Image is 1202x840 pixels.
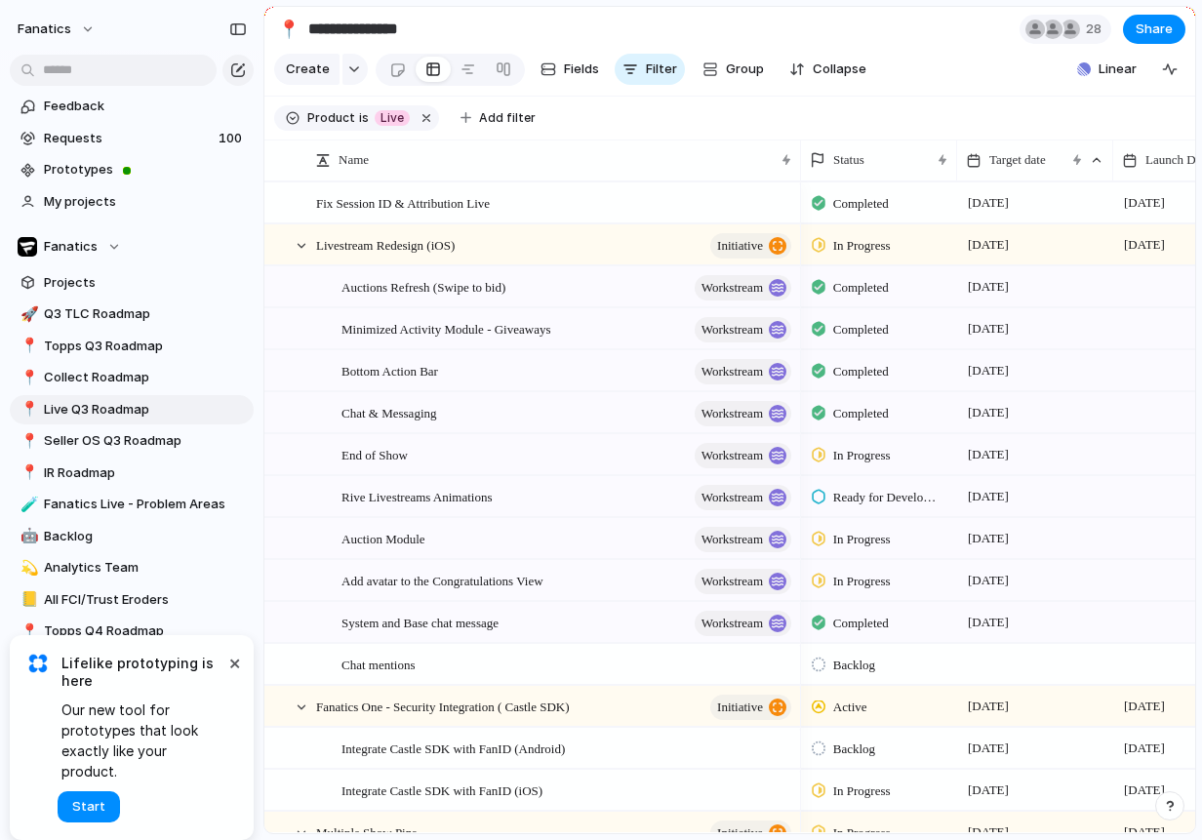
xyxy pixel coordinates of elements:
[963,275,1014,299] span: [DATE]
[274,54,340,85] button: Create
[72,797,105,817] span: Start
[833,614,889,633] span: Completed
[833,530,891,549] span: In Progress
[286,60,330,79] span: Create
[695,611,791,636] button: workstream
[695,401,791,426] button: workstream
[18,337,37,356] button: 📍
[44,192,247,212] span: My projects
[10,459,254,488] a: 📍IR Roadmap
[18,527,37,546] button: 🤖
[833,781,891,801] span: In Progress
[695,275,791,300] button: workstream
[44,337,247,356] span: Topps Q3 Roadmap
[833,488,941,507] span: Ready for Development
[833,362,889,381] span: Completed
[222,651,246,674] button: Dismiss
[10,332,254,361] div: 📍Topps Q3 Roadmap
[10,426,254,456] a: 📍Seller OS Q3 Roadmap
[278,16,300,42] div: 📍
[963,569,1014,592] span: [DATE]
[10,522,254,551] a: 🤖Backlog
[695,443,791,468] button: workstream
[20,588,34,611] div: 📒
[10,617,254,646] div: 📍Topps Q4 Roadmap
[479,109,536,127] span: Add filter
[10,92,254,121] a: Feedback
[695,485,791,510] button: workstream
[833,698,867,717] span: Active
[1119,191,1170,215] span: [DATE]
[20,620,34,643] div: 📍
[307,109,355,127] span: Product
[44,558,247,578] span: Analytics Team
[701,568,763,595] span: workstream
[341,653,415,675] span: Chat mentions
[710,233,791,259] button: initiative
[963,737,1014,760] span: [DATE]
[449,104,547,132] button: Add filter
[20,430,34,453] div: 📍
[1099,60,1137,79] span: Linear
[44,495,247,514] span: Fanatics Live - Problem Areas
[18,400,37,420] button: 📍
[813,60,866,79] span: Collapse
[18,495,37,514] button: 🧪
[44,463,247,483] span: IR Roadmap
[18,558,37,578] button: 💫
[963,527,1014,550] span: [DATE]
[963,485,1014,508] span: [DATE]
[20,303,34,326] div: 🚀
[20,335,34,357] div: 📍
[10,363,254,392] a: 📍Collect Roadmap
[701,274,763,301] span: workstream
[18,20,71,39] span: fanatics
[564,60,599,79] span: Fields
[20,461,34,484] div: 📍
[273,14,304,45] button: 📍
[10,553,254,582] a: 💫Analytics Team
[371,107,414,129] button: Live
[9,14,105,45] button: fanatics
[10,395,254,424] a: 📍Live Q3 Roadmap
[18,463,37,483] button: 📍
[1069,55,1144,84] button: Linear
[44,160,247,180] span: Prototypes
[44,97,247,116] span: Feedback
[726,60,764,79] span: Group
[341,359,438,381] span: Bottom Action Bar
[10,155,254,184] a: Prototypes
[1119,779,1170,802] span: [DATE]
[833,150,864,170] span: Status
[359,109,369,127] span: is
[10,268,254,298] a: Projects
[20,494,34,516] div: 🧪
[341,527,425,549] span: Auction Module
[44,527,247,546] span: Backlog
[963,191,1014,215] span: [DATE]
[10,490,254,519] a: 🧪Fanatics Live - Problem Areas
[701,400,763,427] span: workstream
[833,320,889,340] span: Completed
[701,484,763,511] span: workstream
[339,150,369,170] span: Name
[20,398,34,420] div: 📍
[10,232,254,261] button: Fanatics
[963,779,1014,802] span: [DATE]
[10,300,254,329] a: 🚀Q3 TLC Roadmap
[963,611,1014,634] span: [DATE]
[341,569,543,591] span: Add avatar to the Congratulations View
[833,572,891,591] span: In Progress
[341,401,437,423] span: Chat & Messaging
[341,779,542,801] span: Integrate Castle SDK with FanID (iOS)
[1119,233,1170,257] span: [DATE]
[341,737,565,759] span: Integrate Castle SDK with FanID (Android)
[717,232,763,260] span: initiative
[833,446,891,465] span: In Progress
[316,233,455,256] span: Livestream Redesign (iOS)
[355,107,373,129] button: is
[44,237,98,257] span: Fanatics
[61,700,224,781] span: Our new tool for prototypes that look exactly like your product.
